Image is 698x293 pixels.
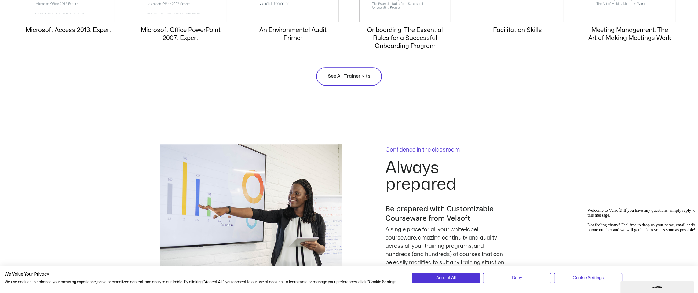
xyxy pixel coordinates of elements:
iframe: chat widget [585,206,695,278]
p: We use cookies to enhance your browsing experience, serve personalized content, and analyze our t... [5,280,403,285]
a: Onboarding: The Essential Rules for a Successful Onboarding Program [367,27,443,49]
p: A single place for all your white-label courseware, amazing continuity and quality across all you... [386,225,509,283]
a: See All Trainer Kits [316,67,382,86]
a: Meeting Management: The Art of Making Meetings Work [588,27,671,41]
button: Accept all cookies [412,273,480,283]
button: Adjust cookie preferences [554,273,622,283]
h2: We Value Your Privacy [5,272,403,277]
a: Facilitation Skills [493,27,542,33]
span: Accept All [436,275,455,281]
span: Deny [512,275,522,281]
span: Cookie Settings [573,275,604,281]
a: Microsoft Access 2013: Expert [26,27,111,33]
button: Deny all cookies [483,273,551,283]
span: Welcome to Velsoft! If you have any questions, simply reply to this message. Not feeling chatty? ... [2,2,112,27]
iframe: chat widget [620,280,695,293]
p: Confidence in the classroom [386,147,509,153]
div: Welcome to Velsoft! If you have any questions, simply reply to this message.Not feeling chatty? F... [2,2,112,27]
h2: Always prepared [386,160,509,193]
span: See All Trainer Kits [328,73,370,80]
a: Microsoft Office PowerPoint 2007: Expert [141,27,221,41]
a: An Environmental Audit Primer [259,27,327,41]
h3: Be prepared with Customizable Courseware from Velsoft [386,204,509,223]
